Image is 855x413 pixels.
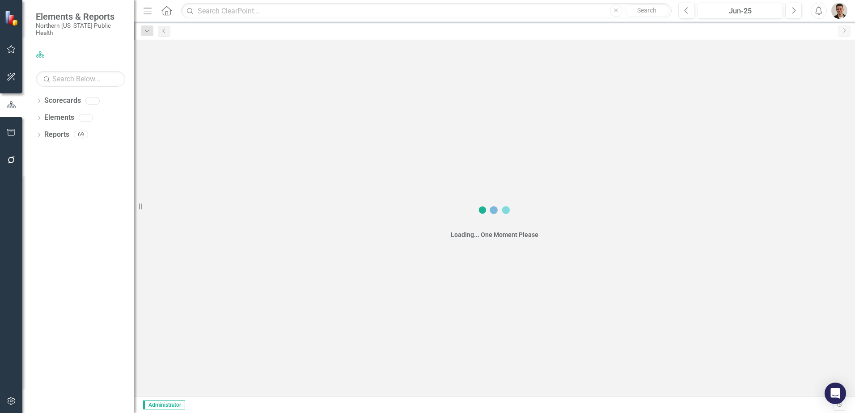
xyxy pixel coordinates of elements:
[831,3,847,19] img: Mike Escobar
[44,96,81,106] a: Scorecards
[451,230,538,239] div: Loading... One Moment Please
[74,131,88,139] div: 69
[36,11,125,22] span: Elements & Reports
[44,130,69,140] a: Reports
[825,383,846,404] div: Open Intercom Messenger
[698,3,783,19] button: Jun-25
[625,4,669,17] button: Search
[637,7,656,14] span: Search
[44,113,74,123] a: Elements
[143,400,185,409] span: Administrator
[36,22,125,37] small: Northern [US_STATE] Public Health
[4,10,20,26] img: ClearPoint Strategy
[701,6,780,17] div: Jun-25
[36,71,125,87] input: Search Below...
[181,3,672,19] input: Search ClearPoint...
